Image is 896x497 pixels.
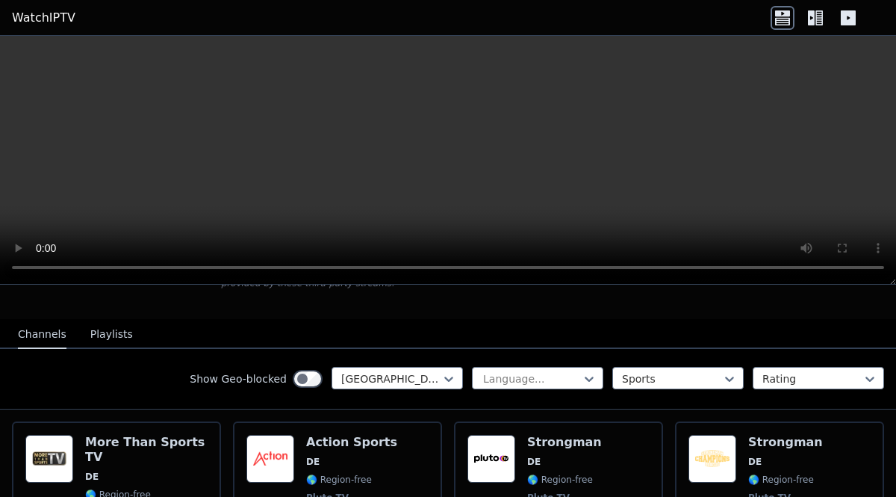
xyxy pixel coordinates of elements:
a: WatchIPTV [12,9,75,27]
span: DE [306,456,320,468]
span: DE [748,456,762,468]
label: Show Geo-blocked [190,371,287,386]
img: Strongman [467,435,515,483]
span: 🌎 Region-free [306,474,372,486]
img: Strongman [688,435,736,483]
h6: More Than Sports TV [85,435,208,465]
img: Action Sports [246,435,294,483]
span: DE [85,471,99,483]
img: More Than Sports TV [25,435,73,483]
span: 🌎 Region-free [748,474,814,486]
span: 🌎 Region-free [527,474,593,486]
h6: Strongman [748,435,823,450]
h6: Action Sports [306,435,397,450]
h6: Strongman [527,435,602,450]
button: Playlists [90,321,133,349]
span: DE [527,456,541,468]
button: Channels [18,321,66,349]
